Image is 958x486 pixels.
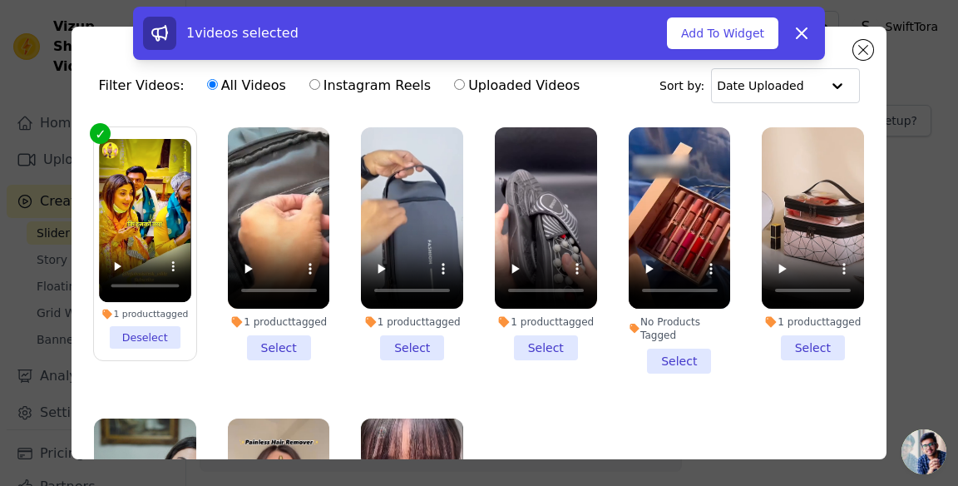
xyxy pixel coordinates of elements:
label: Uploaded Videos [453,75,580,97]
div: 1 product tagged [228,315,330,329]
div: Sort by: [659,68,860,103]
div: No Products Tagged [629,315,731,342]
div: 1 product tagged [762,315,864,329]
span: 1 videos selected [186,25,299,41]
label: All Videos [206,75,287,97]
button: Add To Widget [667,17,778,49]
div: 1 product tagged [361,315,463,329]
a: Open chat [901,429,946,474]
div: 1 product tagged [495,315,597,329]
label: Instagram Reels [309,75,432,97]
div: Filter Videos: [98,67,589,105]
div: 1 product tagged [100,308,191,320]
